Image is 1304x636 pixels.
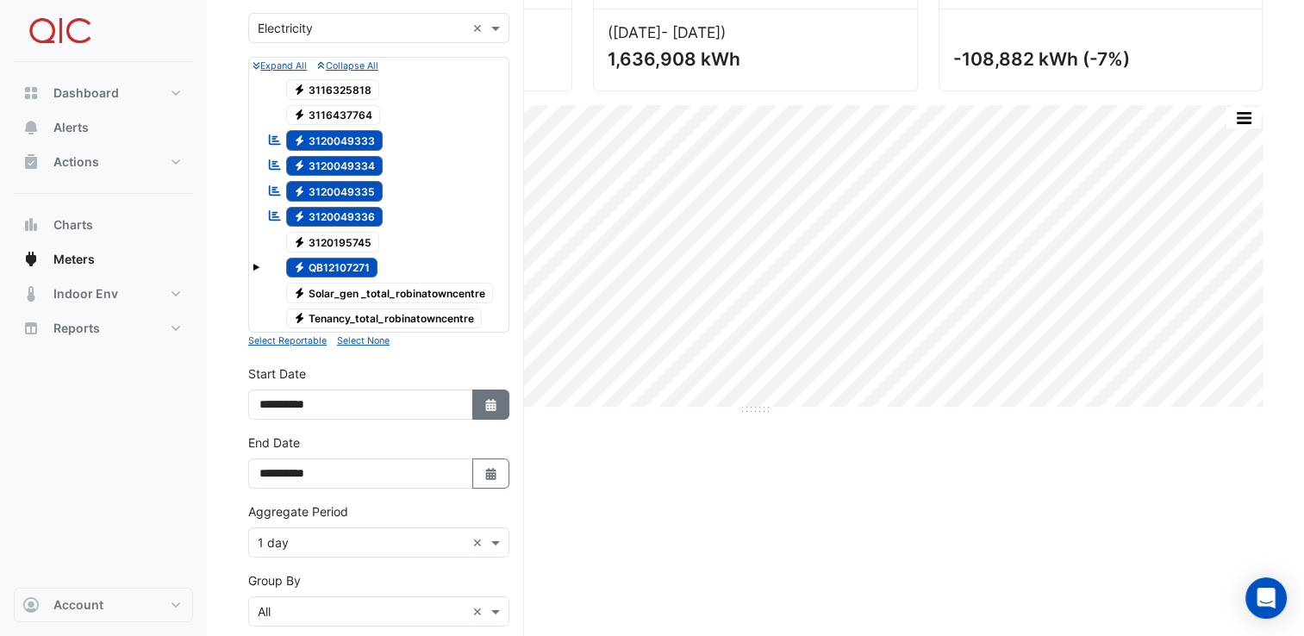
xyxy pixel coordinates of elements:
label: Aggregate Period [248,502,348,521]
app-icon: Meters [22,251,40,268]
small: Select None [337,335,390,346]
fa-icon: Electricity [293,312,306,325]
span: Actions [53,153,99,171]
span: Clear [472,19,487,37]
div: ([DATE] ) [608,23,902,41]
span: Solar_gen _total_robinatowncentre [286,283,494,303]
fa-icon: Reportable [267,209,283,223]
span: 3120195745 [286,232,380,253]
button: Expand All [253,58,307,73]
small: Select Reportable [248,335,327,346]
div: 1,636,908 kWh [608,48,899,70]
span: Clear [472,602,487,620]
fa-icon: Electricity [293,261,306,274]
app-icon: Alerts [22,119,40,136]
span: 3116437764 [286,105,381,126]
button: Alerts [14,110,193,145]
span: 3120049333 [286,130,384,151]
span: Dashboard [53,84,119,102]
fa-icon: Reportable [267,158,283,172]
button: Indoor Env [14,277,193,311]
app-icon: Actions [22,153,40,171]
app-icon: Charts [22,216,40,234]
span: Indoor Env [53,285,118,302]
div: -108,882 kWh (-7%) [953,48,1245,70]
button: Charts [14,208,193,242]
app-icon: Dashboard [22,84,40,102]
button: More Options [1226,107,1261,128]
div: Open Intercom Messenger [1245,577,1287,619]
span: Clear [472,533,487,552]
fa-icon: Electricity [293,134,306,147]
span: 3116325818 [286,79,380,100]
button: Collapse All [317,58,377,73]
span: Meters [53,251,95,268]
button: Meters [14,242,193,277]
span: Alerts [53,119,89,136]
fa-icon: Select Date [484,397,499,412]
fa-icon: Electricity [293,286,306,299]
fa-icon: Reportable [267,132,283,147]
fa-icon: Select Date [484,466,499,481]
fa-icon: Electricity [293,235,306,248]
img: Company Logo [21,14,98,48]
button: Select Reportable [248,333,327,348]
span: Charts [53,216,93,234]
small: Collapse All [317,60,377,72]
app-icon: Indoor Env [22,285,40,302]
label: Start Date [248,365,306,383]
button: Actions [14,145,193,179]
fa-icon: Electricity [293,210,306,223]
span: 3120049335 [286,181,384,202]
span: 3120049334 [286,156,384,177]
button: Reports [14,311,193,346]
label: End Date [248,433,300,452]
label: Group By [248,571,301,589]
span: 3120049336 [286,207,384,228]
span: QB12107271 [286,258,378,278]
button: Dashboard [14,76,193,110]
small: Expand All [253,60,307,72]
fa-icon: Electricity [293,184,306,197]
span: - [DATE] [661,23,721,41]
app-icon: Reports [22,320,40,337]
span: Tenancy_total_robinatowncentre [286,309,483,329]
fa-icon: Electricity [293,83,306,96]
fa-icon: Electricity [293,109,306,122]
button: Select None [337,333,390,348]
fa-icon: Electricity [293,159,306,172]
fa-icon: Reportable [267,183,283,197]
span: Account [53,596,103,614]
button: Account [14,588,193,622]
span: Reports [53,320,100,337]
